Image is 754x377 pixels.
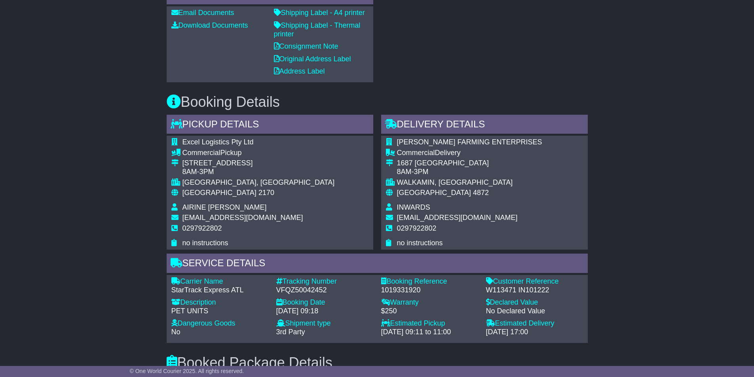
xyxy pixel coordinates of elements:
[171,298,268,307] div: Description
[167,115,373,136] div: Pickup Details
[473,189,489,197] span: 4872
[381,277,478,286] div: Booking Reference
[381,319,478,328] div: Estimated Pickup
[276,319,373,328] div: Shipment type
[274,42,338,50] a: Consignment Note
[182,203,267,211] span: AIRINE [PERSON_NAME]
[171,286,268,295] div: StarTrack Express ATL
[397,239,443,247] span: no instructions
[397,214,518,222] span: [EMAIL_ADDRESS][DOMAIN_NAME]
[167,355,588,371] h3: Booked Package Details
[182,214,303,222] span: [EMAIL_ADDRESS][DOMAIN_NAME]
[397,149,542,157] div: Delivery
[182,178,335,187] div: [GEOGRAPHIC_DATA], [GEOGRAPHIC_DATA]
[182,159,335,168] div: [STREET_ADDRESS]
[381,115,588,136] div: Delivery Details
[167,254,588,275] div: Service Details
[397,203,430,211] span: INWARDS
[182,138,254,146] span: Excel Logistics Pty Ltd
[276,328,305,336] span: 3rd Party
[171,319,268,328] div: Dangerous Goods
[274,21,361,38] a: Shipping Label - Thermal printer
[274,9,365,17] a: Shipping Label - A4 printer
[381,307,478,316] div: $250
[397,178,542,187] div: WALKAMIN, [GEOGRAPHIC_DATA]
[182,149,335,157] div: Pickup
[171,307,268,316] div: PET UNITS
[171,9,234,17] a: Email Documents
[486,286,583,295] div: W113471 IN101222
[182,224,222,232] span: 0297922802
[276,277,373,286] div: Tracking Number
[276,307,373,316] div: [DATE] 09:18
[276,298,373,307] div: Booking Date
[274,67,325,75] a: Address Label
[381,286,478,295] div: 1019331920
[381,328,478,337] div: [DATE] 09:11 to 11:00
[486,328,583,337] div: [DATE] 17:00
[182,189,256,197] span: [GEOGRAPHIC_DATA]
[182,239,228,247] span: no instructions
[486,298,583,307] div: Declared Value
[258,189,274,197] span: 2170
[397,159,542,168] div: 1687 [GEOGRAPHIC_DATA]
[397,149,435,157] span: Commercial
[276,286,373,295] div: VFQZ50042452
[171,277,268,286] div: Carrier Name
[397,138,542,146] span: [PERSON_NAME] FARMING ENTERPRISES
[130,368,244,374] span: © One World Courier 2025. All rights reserved.
[171,21,248,29] a: Download Documents
[274,55,351,63] a: Original Address Label
[171,328,180,336] span: No
[381,298,478,307] div: Warranty
[486,277,583,286] div: Customer Reference
[486,307,583,316] div: No Declared Value
[397,189,471,197] span: [GEOGRAPHIC_DATA]
[486,319,583,328] div: Estimated Delivery
[182,168,335,176] div: 8AM-3PM
[397,168,542,176] div: 8AM-3PM
[397,224,437,232] span: 0297922802
[182,149,220,157] span: Commercial
[167,94,588,110] h3: Booking Details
